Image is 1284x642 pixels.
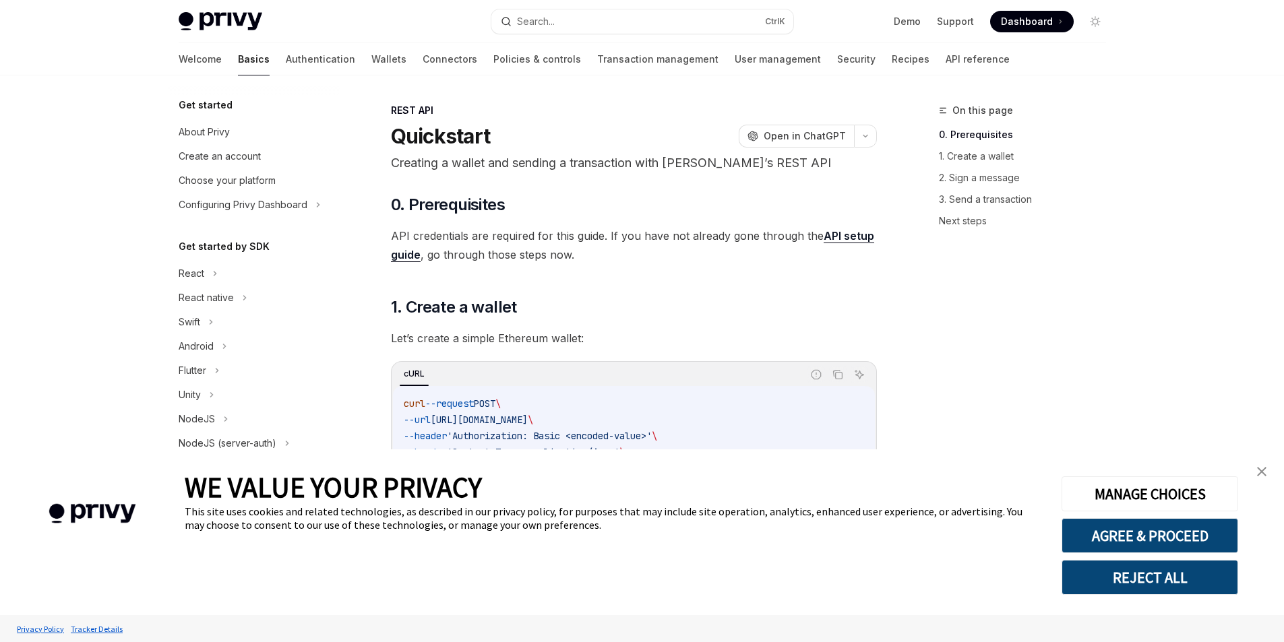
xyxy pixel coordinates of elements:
button: Report incorrect code [807,366,825,383]
h5: Get started by SDK [179,238,270,255]
a: Security [837,43,876,75]
span: curl [404,397,425,410]
a: Welcome [179,43,222,75]
button: Open in ChatGPT [739,125,854,148]
span: Ctrl K [765,16,785,27]
span: \ [619,446,625,458]
div: About Privy [179,124,230,140]
a: Policies & controls [493,43,581,75]
div: Swift [179,314,200,330]
a: 1. Create a wallet [939,146,1117,167]
span: --header [404,446,447,458]
div: Unity [179,387,201,403]
img: close banner [1257,467,1266,476]
div: Create an account [179,148,261,164]
div: NodeJS [179,411,215,427]
span: [URL][DOMAIN_NAME] [431,414,528,426]
a: Recipes [892,43,929,75]
div: NodeJS (server-auth) [179,435,276,451]
span: 'Authorization: Basic <encoded-value>' [447,430,652,442]
span: Open in ChatGPT [764,129,846,143]
div: React [179,265,204,282]
a: Next steps [939,210,1117,232]
span: Let’s create a simple Ethereum wallet: [391,329,877,348]
button: AGREE & PROCEED [1062,518,1238,553]
span: --header [404,430,447,442]
h1: Quickstart [391,124,491,148]
a: Dashboard [990,11,1074,32]
a: 3. Send a transaction [939,189,1117,210]
button: REJECT ALL [1062,560,1238,595]
div: Android [179,338,214,354]
a: 0. Prerequisites [939,124,1117,146]
div: REST API [391,104,877,117]
img: company logo [20,484,164,543]
div: Choose your platform [179,172,276,189]
span: Dashboard [1001,15,1053,28]
button: Copy the contents from the code block [829,366,847,383]
span: On this page [952,102,1013,119]
button: Toggle dark mode [1084,11,1106,32]
div: This site uses cookies and related technologies, as described in our privacy policy, for purposes... [185,505,1041,532]
span: 1. Create a wallet [391,296,517,318]
span: POST [474,397,495,410]
div: React native [179,290,234,306]
a: Choose your platform [168,168,340,193]
a: Create an account [168,144,340,168]
button: MANAGE CHOICES [1062,476,1238,511]
span: WE VALUE YOUR PRIVACY [185,470,482,505]
span: --url [404,414,431,426]
span: --request [425,397,474,410]
div: Search... [517,13,555,30]
span: \ [528,414,533,426]
a: Transaction management [597,43,719,75]
span: API credentials are required for this guide. If you have not already gone through the , go throug... [391,226,877,264]
div: cURL [400,366,429,382]
span: 0. Prerequisites [391,194,505,216]
a: Authentication [286,43,355,75]
a: Basics [238,43,270,75]
h5: Get started [179,97,233,113]
a: Tracker Details [67,617,126,641]
a: Privacy Policy [13,617,67,641]
a: close banner [1248,458,1275,485]
span: \ [495,397,501,410]
a: 2. Sign a message [939,167,1117,189]
a: Demo [894,15,921,28]
a: API reference [946,43,1010,75]
span: 'Content-Type: application/json' [447,446,619,458]
a: User management [735,43,821,75]
button: Search...CtrlK [491,9,793,34]
div: Flutter [179,362,206,379]
p: Creating a wallet and sending a transaction with [PERSON_NAME]’s REST API [391,154,877,172]
a: About Privy [168,120,340,144]
a: Wallets [371,43,406,75]
a: Connectors [423,43,477,75]
a: Support [937,15,974,28]
button: Ask AI [851,366,868,383]
span: \ [652,430,657,442]
div: Configuring Privy Dashboard [179,197,307,213]
img: light logo [179,12,262,31]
